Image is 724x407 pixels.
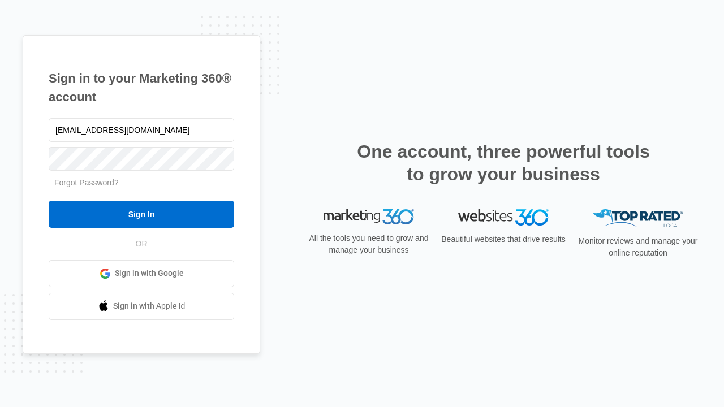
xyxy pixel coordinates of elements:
[593,209,683,228] img: Top Rated Local
[458,209,549,226] img: Websites 360
[575,235,701,259] p: Monitor reviews and manage your online reputation
[113,300,186,312] span: Sign in with Apple Id
[440,233,567,245] p: Beautiful websites that drive results
[49,118,234,142] input: Email
[49,260,234,287] a: Sign in with Google
[54,178,119,187] a: Forgot Password?
[49,69,234,106] h1: Sign in to your Marketing 360® account
[305,232,432,256] p: All the tools you need to grow and manage your business
[115,267,184,279] span: Sign in with Google
[49,201,234,228] input: Sign In
[324,209,414,225] img: Marketing 360
[49,293,234,320] a: Sign in with Apple Id
[354,140,653,185] h2: One account, three powerful tools to grow your business
[128,238,156,250] span: OR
